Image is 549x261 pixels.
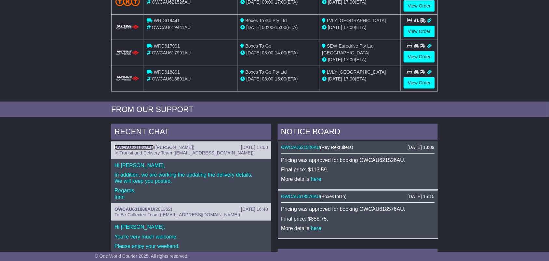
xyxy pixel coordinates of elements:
[404,77,435,89] a: View Order
[114,145,268,150] div: ( )
[152,50,191,55] span: OWCAU617991AU
[322,43,374,55] span: SEW-Eurodrive Pty Ltd [GEOGRAPHIC_DATA]
[247,50,261,55] span: [DATE]
[241,24,317,31] div: - (ETA)
[327,69,386,75] span: LVLY [GEOGRAPHIC_DATA]
[281,176,435,182] p: More details: .
[404,0,435,12] a: View Order
[281,157,435,163] p: Pricing was approved for booking OWCAU621526AU.
[328,76,342,81] span: [DATE]
[115,50,140,56] img: HiTrans.png
[246,69,287,75] span: Boxes To Go Pty Ltd
[281,145,320,150] a: OWCAU621526AU
[262,76,274,81] span: 08:00
[114,207,268,212] div: ( )
[114,150,254,155] span: In Transit and Delivery Team ([EMAIL_ADDRESS][DOMAIN_NAME])
[343,76,355,81] span: 17:00
[152,76,191,81] span: OWCAU618891AU
[275,50,286,55] span: 14:00
[328,25,342,30] span: [DATE]
[281,225,435,231] p: More details: .
[275,25,286,30] span: 15:00
[154,18,180,23] span: WRD619441
[262,50,274,55] span: 08:00
[275,76,286,81] span: 15:00
[114,234,268,240] p: You're very much welcome.
[114,212,240,217] span: To Be Collected Team ([EMAIL_ADDRESS][DOMAIN_NAME])
[404,26,435,37] a: View Order
[343,57,355,62] span: 17:00
[114,207,154,212] a: OWCAU631886AU
[114,243,268,249] p: Please enjoy your weekend.
[154,69,180,75] span: WRD618891
[322,24,398,31] div: (ETA)
[115,76,140,82] img: HiTrans.png
[114,145,154,150] a: OWCAU631067AU
[241,145,268,150] div: [DATE] 17:08
[281,145,435,150] div: ( )
[281,194,435,199] div: ( )
[111,105,438,114] div: FROM OUR SUPPORT
[404,51,435,63] a: View Order
[281,167,435,173] p: Final price: $113.59.
[322,76,398,82] div: (ETA)
[246,43,272,49] span: Boxes To Go
[114,224,268,230] p: Hi [PERSON_NAME],
[241,207,268,212] div: [DATE] 16:40
[278,124,438,141] div: NOTICE BOARD
[311,225,321,231] a: here
[247,25,261,30] span: [DATE]
[114,172,268,184] p: In addition, we are working the updating the delivery details. We will keep you posted.
[241,76,317,82] div: - (ETA)
[328,57,342,62] span: [DATE]
[247,76,261,81] span: [DATE]
[114,162,268,168] p: Hi [PERSON_NAME],
[322,194,345,199] span: BoxesToGo
[95,254,189,259] span: © One World Courier 2025. All rights reserved.
[343,25,355,30] span: 17:00
[154,43,180,49] span: WRD617991
[246,18,287,23] span: Boxes To Go Pty Ltd
[327,18,386,23] span: LVLY [GEOGRAPHIC_DATA]
[241,50,317,56] div: - (ETA)
[281,206,435,212] p: Pricing was approved for booking OWCAU618576AU.
[115,24,140,31] img: HiTrans.png
[152,25,191,30] span: OWCAU619441AU
[262,25,274,30] span: 08:00
[311,176,321,182] a: here
[155,145,193,150] span: [PERSON_NAME]
[111,124,271,141] div: RECENT CHAT
[408,145,435,150] div: [DATE] 13:09
[281,194,320,199] a: OWCAU618576AU
[114,187,268,200] p: Regards, Irinn
[281,216,435,222] p: Final price: $856.75.
[322,145,352,150] span: Ray Rekruiters
[408,194,435,199] div: [DATE] 15:15
[322,56,398,63] div: (ETA)
[155,207,171,212] span: 201362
